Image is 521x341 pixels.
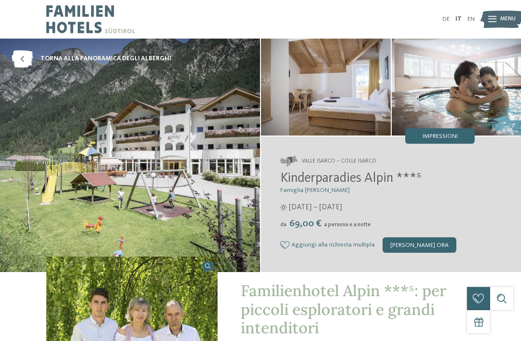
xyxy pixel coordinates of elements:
img: Il family hotel a Vipiteno per veri intenditori [261,39,391,136]
span: [DATE] – [DATE] [289,202,342,213]
span: a persona e a notte [324,222,371,228]
span: da [280,222,287,228]
span: torna alla panoramica degli alberghi [41,55,171,63]
i: Orari d'apertura estate [280,204,287,211]
a: DE [442,16,450,22]
div: [PERSON_NAME] ora [383,237,456,253]
span: Impressioni [423,134,458,140]
a: IT [455,16,462,22]
span: 69,00 € [288,219,323,229]
span: Menu [500,15,516,23]
span: Familienhotel Alpin ***ˢ: per piccoli esploratori e grandi intenditori [241,281,446,338]
a: torna alla panoramica degli alberghi [12,50,171,68]
a: EN [467,16,475,22]
span: Aggiungi alla richiesta multipla [291,242,375,248]
span: Famiglia [PERSON_NAME] [280,187,350,193]
span: Valle Isarco – Colle Isarco [302,158,376,165]
span: Kinderparadies Alpin ***ˢ [280,172,421,185]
